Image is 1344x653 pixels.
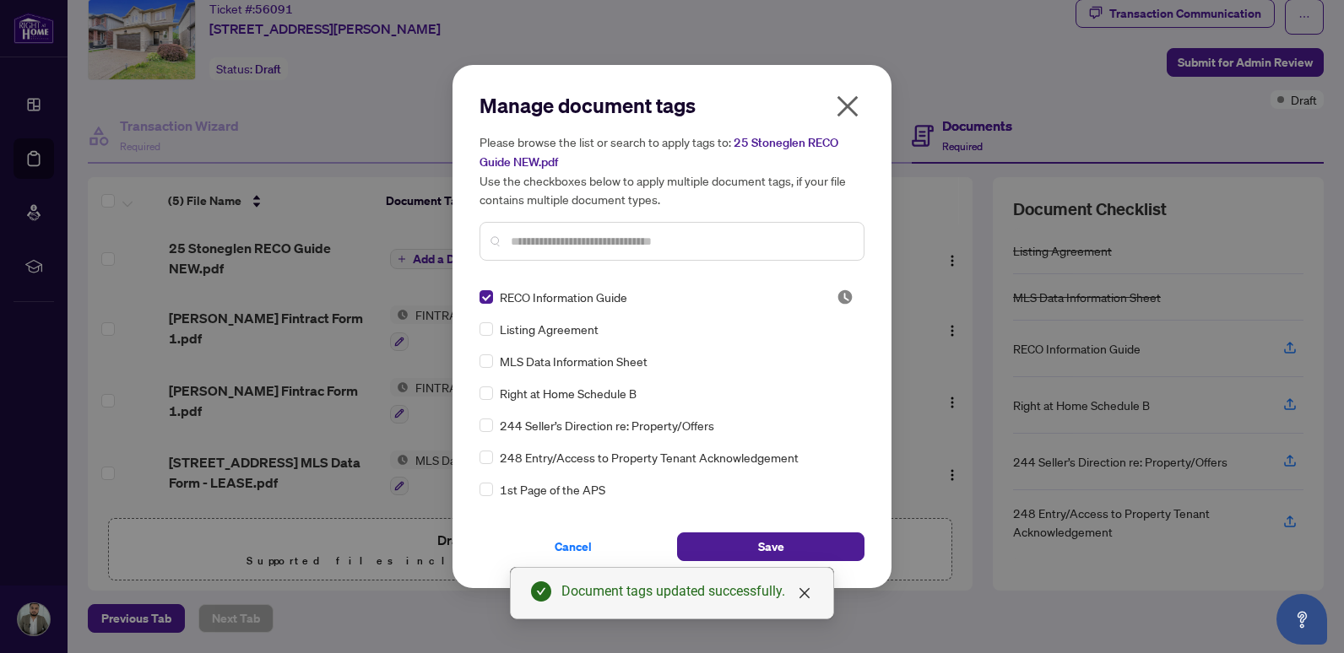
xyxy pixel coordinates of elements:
span: Pending Review [837,289,854,305]
span: MLS Data Information Sheet [500,352,648,370]
span: check-circle [531,581,551,602]
span: RECO Information Guide [500,288,627,306]
span: Right at Home Schedule B [500,384,637,402]
button: Save [677,532,864,561]
span: 244 Seller’s Direction re: Property/Offers [500,416,714,434]
span: 1st Page of the APS [500,480,605,499]
span: Listing Agreement [500,320,599,338]
span: close [834,93,861,120]
img: status [837,289,854,305]
a: Close [795,584,814,602]
h2: Manage document tags [480,92,864,119]
button: Open asap [1276,594,1327,645]
button: Cancel [480,532,667,561]
span: Save [758,533,784,560]
h5: Please browse the list or search to apply tags to: Use the checkboxes below to apply multiple doc... [480,132,864,208]
div: Document tags updated successfully. [561,581,813,602]
span: Cancel [555,533,592,560]
span: close [798,586,811,600]
span: 248 Entry/Access to Property Tenant Acknowledgement [500,448,799,467]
